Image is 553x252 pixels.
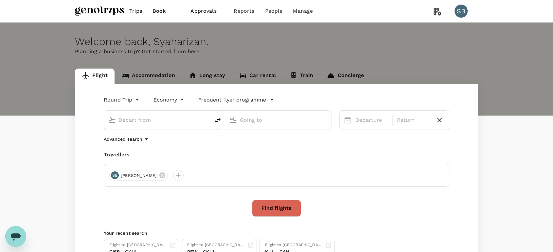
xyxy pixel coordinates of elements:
[232,69,283,84] a: Car rental
[104,95,140,105] div: Round Trip
[109,242,167,248] div: Flight to [GEOGRAPHIC_DATA]
[397,116,430,124] p: Return
[198,96,274,104] button: Frequent flyer programme
[187,242,245,248] div: Flight to [GEOGRAPHIC_DATA]
[104,151,449,159] div: Travellers
[320,69,370,84] a: Concierge
[115,69,182,84] a: Accommodation
[190,7,223,15] span: Approvals
[455,5,468,18] div: SB
[234,7,254,15] span: Reports
[104,230,449,236] p: Your recent search
[252,200,301,217] button: Find flights
[327,119,328,120] button: Open
[182,69,232,84] a: Long stay
[355,116,388,124] p: Departure
[283,69,320,84] a: Train
[117,172,161,179] span: [PERSON_NAME]
[75,48,478,55] p: Planning a business trip? Get started from here.
[205,119,206,120] button: Open
[104,135,150,143] button: Advanced search
[109,170,168,181] div: SB[PERSON_NAME]
[5,226,26,247] iframe: Button to launch messaging window
[210,113,225,128] button: delete
[104,136,142,142] p: Advanced search
[153,95,185,105] div: Economy
[129,7,142,15] span: Trips
[240,115,317,125] input: Going to
[75,36,478,48] div: Welcome back , Syaharizan .
[118,115,196,125] input: Depart from
[152,7,166,15] span: Book
[75,69,115,84] a: Flight
[265,242,323,248] div: Flight to [GEOGRAPHIC_DATA]
[293,7,313,15] span: Manage
[111,171,119,179] div: SB
[198,96,266,104] p: Frequent flyer programme
[75,4,124,18] img: Genotrips - ALL
[265,7,282,15] span: People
